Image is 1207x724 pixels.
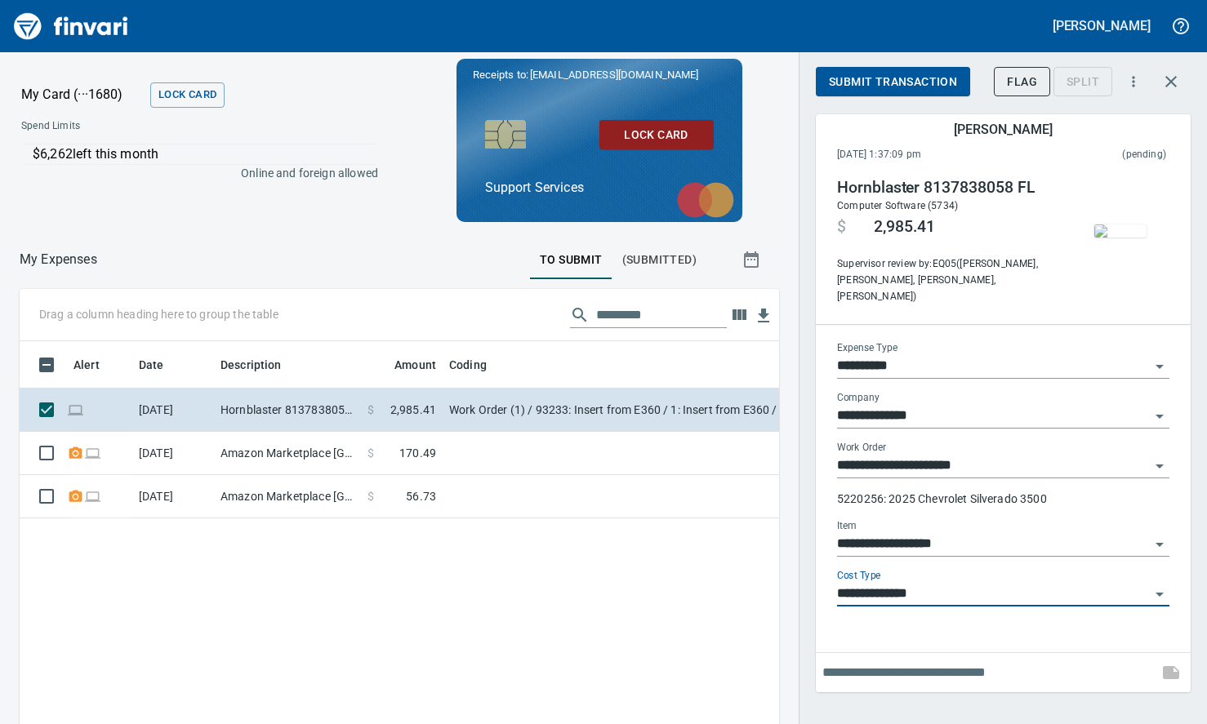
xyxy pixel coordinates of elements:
[8,165,378,181] p: Online and foreign allowed
[21,118,228,135] span: Spend Limits
[214,475,361,518] td: Amazon Marketplace [GEOGRAPHIC_DATA] [GEOGRAPHIC_DATA]
[214,432,361,475] td: Amazon Marketplace [GEOGRAPHIC_DATA] [GEOGRAPHIC_DATA]
[1022,147,1166,163] span: This charge has not been settled by the merchant yet. This usually takes a couple of days but in ...
[1151,62,1191,101] button: Close transaction
[1049,13,1155,38] button: [PERSON_NAME]
[20,250,97,269] p: My Expenses
[132,432,214,475] td: [DATE]
[837,571,881,580] label: Cost Type
[367,488,374,504] span: $
[1148,355,1171,378] button: Open
[1094,224,1147,238] img: receipts%2Ftapani%2F2025-09-02%2F9mFQdhIF8zLowLGbDphOVZksN8b2__AVhKoaLA04D3VXPszl2u.jpg
[485,178,714,198] p: Support Services
[390,402,436,418] span: 2,985.41
[21,85,144,104] p: My Card (···1680)
[1053,73,1112,87] div: Transaction still pending, cannot split yet. It usually takes 2-3 days for a merchant to settle a...
[540,250,603,270] span: To Submit
[837,521,857,531] label: Item
[1148,455,1171,477] button: Open
[158,86,216,104] span: Lock Card
[874,217,935,237] span: 2,985.41
[214,389,361,432] td: Hornblaster 8137838058 FL
[837,442,886,452] label: Work Order
[837,200,958,211] span: Computer Software (5734)
[994,67,1050,97] button: Flag
[406,488,436,504] span: 56.73
[139,355,185,375] span: Date
[367,445,374,461] span: $
[139,355,164,375] span: Date
[954,121,1052,138] h5: [PERSON_NAME]
[10,7,132,46] img: Finvari
[132,475,214,518] td: [DATE]
[443,389,851,432] td: Work Order (1) / 93233: Insert from E360 / 1: Insert from E360 / 2: Parts/Other
[367,402,374,418] span: $
[837,217,846,237] span: $
[837,178,1059,198] h4: Hornblaster 8137838058 FL
[220,355,303,375] span: Description
[373,355,436,375] span: Amount
[67,447,84,458] span: Receipt Required
[622,250,697,270] span: (Submitted)
[1007,72,1037,92] span: Flag
[150,82,225,108] button: Lock Card
[837,491,1169,507] p: 5220256: 2025 Chevrolet Silverado 3500
[84,447,101,458] span: Online transaction
[837,393,880,402] label: Company
[449,355,508,375] span: Coding
[612,125,701,145] span: Lock Card
[220,355,282,375] span: Description
[33,144,376,164] p: $6,262 left this month
[837,147,1022,163] span: [DATE] 1:37:09 pm
[132,389,214,432] td: [DATE]
[816,67,970,97] button: Submit Transaction
[449,355,487,375] span: Coding
[837,343,897,353] label: Expense Type
[399,445,436,461] span: 170.49
[751,304,776,328] button: Download Table
[669,174,742,226] img: mastercard.svg
[1151,653,1191,692] span: This records your note into the expense
[20,250,97,269] nav: breadcrumb
[837,256,1059,305] span: Supervisor review by: EQ05 ([PERSON_NAME], [PERSON_NAME], [PERSON_NAME], [PERSON_NAME])
[829,72,957,92] span: Submit Transaction
[394,355,436,375] span: Amount
[39,306,278,322] p: Drag a column heading here to group the table
[1116,64,1151,100] button: More
[528,67,700,82] span: [EMAIL_ADDRESS][DOMAIN_NAME]
[473,67,726,83] p: Receipts to:
[1148,533,1171,556] button: Open
[67,491,84,501] span: Receipt Required
[1053,17,1151,34] h5: [PERSON_NAME]
[73,355,100,375] span: Alert
[1148,405,1171,428] button: Open
[84,491,101,501] span: Online transaction
[73,355,121,375] span: Alert
[1148,583,1171,606] button: Open
[67,404,84,415] span: Online transaction
[599,120,714,150] button: Lock Card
